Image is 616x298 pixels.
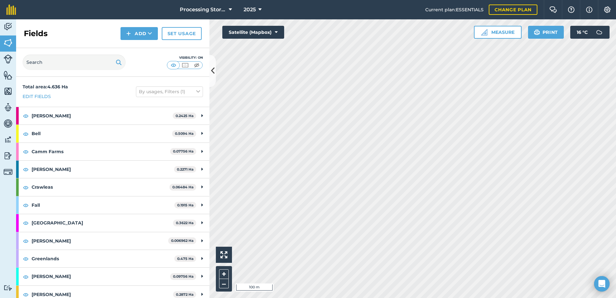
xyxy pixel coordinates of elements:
[32,214,173,232] strong: [GEOGRAPHIC_DATA]
[4,38,13,48] img: svg+xml;base64,PHN2ZyB4bWxucz0iaHR0cDovL3d3dy53My5vcmcvMjAwMC9zdmciIHdpZHRoPSI1NiIgaGVpZ2h0PSI2MC...
[16,143,209,160] div: Camm Farms0.07756 Ha
[23,219,29,227] img: svg+xml;base64,PHN2ZyB4bWxucz0iaHR0cDovL3d3dy53My5vcmcvMjAwMC9zdmciIHdpZHRoPSIxOCIgaGVpZ2h0PSIyNC...
[4,86,13,96] img: svg+xml;base64,PHN2ZyB4bWxucz0iaHR0cDovL3d3dy53My5vcmcvMjAwMC9zdmciIHdpZHRoPSI1NiIgaGVpZ2h0PSI2MC...
[474,26,522,39] button: Measure
[169,62,178,68] img: svg+xml;base64,PHN2ZyB4bWxucz0iaHR0cDovL3d3dy53My5vcmcvMjAwMC9zdmciIHdpZHRoPSI1MCIgaGVpZ2h0PSI0MC...
[549,6,557,13] img: Two speech bubbles overlapping with the left bubble in the forefront
[16,107,209,124] div: [PERSON_NAME]0.2425 Ha
[6,5,16,15] img: fieldmargin Logo
[23,255,29,263] img: svg+xml;base64,PHN2ZyB4bWxucz0iaHR0cDovL3d3dy53My5vcmcvMjAwMC9zdmciIHdpZHRoPSIxOCIgaGVpZ2h0PSIyNC...
[176,114,194,118] strong: 0.2425 Ha
[16,125,209,142] div: Bell0.5094 Ha
[4,167,13,176] img: svg+xml;base64,PD94bWwgdmVyc2lvbj0iMS4wIiBlbmNvZGluZz0idXRmLTgiPz4KPCEtLSBHZW5lcmF0b3I6IEFkb2JlIE...
[4,151,13,161] img: svg+xml;base64,PD94bWwgdmVyc2lvbj0iMS4wIiBlbmNvZGluZz0idXRmLTgiPz4KPCEtLSBHZW5lcmF0b3I6IEFkb2JlIE...
[32,232,168,250] strong: [PERSON_NAME]
[534,28,540,36] img: svg+xml;base64,PHN2ZyB4bWxucz0iaHR0cDovL3d3dy53My5vcmcvMjAwMC9zdmciIHdpZHRoPSIxOSIgaGVpZ2h0PSIyNC...
[116,58,122,66] img: svg+xml;base64,PHN2ZyB4bWxucz0iaHR0cDovL3d3dy53My5vcmcvMjAwMC9zdmciIHdpZHRoPSIxOSIgaGVpZ2h0PSIyNC...
[4,55,13,64] img: svg+xml;base64,PD94bWwgdmVyc2lvbj0iMS4wIiBlbmNvZGluZz0idXRmLTgiPz4KPCEtLSBHZW5lcmF0b3I6IEFkb2JlIE...
[32,268,170,285] strong: [PERSON_NAME]
[222,26,284,39] button: Satellite (Mapbox)
[4,22,13,32] img: svg+xml;base64,PD94bWwgdmVyc2lvbj0iMS4wIiBlbmNvZGluZz0idXRmLTgiPz4KPCEtLSBHZW5lcmF0b3I6IEFkb2JlIE...
[4,135,13,144] img: svg+xml;base64,PD94bWwgdmVyc2lvbj0iMS4wIiBlbmNvZGluZz0idXRmLTgiPz4KPCEtLSBHZW5lcmF0b3I6IEFkb2JlIE...
[24,28,48,39] h2: Fields
[167,55,203,60] div: Visibility: On
[23,201,29,209] img: svg+xml;base64,PHN2ZyB4bWxucz0iaHR0cDovL3d3dy53My5vcmcvMjAwMC9zdmciIHdpZHRoPSIxOCIgaGVpZ2h0PSIyNC...
[32,143,170,160] strong: Camm Farms
[171,238,194,243] strong: 0.006962 Ha
[181,62,189,68] img: svg+xml;base64,PHN2ZyB4bWxucz0iaHR0cDovL3d3dy53My5vcmcvMjAwMC9zdmciIHdpZHRoPSI1MCIgaGVpZ2h0PSI0MC...
[32,107,173,124] strong: [PERSON_NAME]
[16,268,209,285] div: [PERSON_NAME]0.09756 Ha
[32,178,169,196] strong: Crawleas
[16,232,209,250] div: [PERSON_NAME]0.006962 Ha
[177,256,194,261] strong: 0.475 Ha
[23,237,29,245] img: svg+xml;base64,PHN2ZyB4bWxucz0iaHR0cDovL3d3dy53My5vcmcvMjAwMC9zdmciIHdpZHRoPSIxOCIgaGVpZ2h0PSIyNC...
[23,93,51,100] a: Edit fields
[16,161,209,178] div: [PERSON_NAME]0.2271 Ha
[23,148,29,155] img: svg+xml;base64,PHN2ZyB4bWxucz0iaHR0cDovL3d3dy53My5vcmcvMjAwMC9zdmciIHdpZHRoPSIxOCIgaGVpZ2h0PSIyNC...
[23,273,29,281] img: svg+xml;base64,PHN2ZyB4bWxucz0iaHR0cDovL3d3dy53My5vcmcvMjAwMC9zdmciIHdpZHRoPSIxOCIgaGVpZ2h0PSIyNC...
[586,6,592,14] img: svg+xml;base64,PHN2ZyB4bWxucz0iaHR0cDovL3d3dy53My5vcmcvMjAwMC9zdmciIHdpZHRoPSIxNyIgaGVpZ2h0PSIxNy...
[220,251,227,258] img: Four arrows, one pointing top left, one top right, one bottom right and the last bottom left
[32,161,174,178] strong: [PERSON_NAME]
[176,292,194,297] strong: 0.2872 Ha
[32,196,174,214] strong: Fall
[528,26,564,39] button: Print
[4,103,13,112] img: svg+xml;base64,PD94bWwgdmVyc2lvbj0iMS4wIiBlbmNvZGluZz0idXRmLTgiPz4KPCEtLSBHZW5lcmF0b3I6IEFkb2JlIE...
[594,276,610,292] div: Open Intercom Messenger
[173,149,194,154] strong: 0.07756 Ha
[570,26,610,39] button: 16 °C
[175,131,194,136] strong: 0.5094 Ha
[23,184,29,191] img: svg+xml;base64,PHN2ZyB4bWxucz0iaHR0cDovL3d3dy53My5vcmcvMjAwMC9zdmciIHdpZHRoPSIxOCIgaGVpZ2h0PSIyNC...
[162,27,202,40] a: Set usage
[177,203,194,207] strong: 0.1915 Ha
[577,26,588,39] span: 16 ° C
[219,269,229,279] button: +
[4,119,13,128] img: svg+xml;base64,PD94bWwgdmVyc2lvbj0iMS4wIiBlbmNvZGluZz0idXRmLTgiPz4KPCEtLSBHZW5lcmF0b3I6IEFkb2JlIE...
[136,86,203,97] button: By usages, Filters (1)
[23,55,126,70] input: Search
[481,29,487,35] img: Ruler icon
[193,62,201,68] img: svg+xml;base64,PHN2ZyB4bWxucz0iaHR0cDovL3d3dy53My5vcmcvMjAwMC9zdmciIHdpZHRoPSI1MCIgaGVpZ2h0PSI0MC...
[120,27,158,40] button: Add
[126,30,131,37] img: svg+xml;base64,PHN2ZyB4bWxucz0iaHR0cDovL3d3dy53My5vcmcvMjAwMC9zdmciIHdpZHRoPSIxNCIgaGVpZ2h0PSIyNC...
[603,6,611,13] img: A cog icon
[23,130,29,138] img: svg+xml;base64,PHN2ZyB4bWxucz0iaHR0cDovL3d3dy53My5vcmcvMjAwMC9zdmciIHdpZHRoPSIxOCIgaGVpZ2h0PSIyNC...
[32,125,172,142] strong: Bell
[4,285,13,291] img: svg+xml;base64,PD94bWwgdmVyc2lvbj0iMS4wIiBlbmNvZGluZz0idXRmLTgiPz4KPCEtLSBHZW5lcmF0b3I6IEFkb2JlIE...
[177,167,194,172] strong: 0.2271 Ha
[23,84,68,90] strong: Total area : 4.636 Ha
[593,26,606,39] img: svg+xml;base64,PD94bWwgdmVyc2lvbj0iMS4wIiBlbmNvZGluZz0idXRmLTgiPz4KPCEtLSBHZW5lcmF0b3I6IEFkb2JlIE...
[176,221,194,225] strong: 0.3622 Ha
[23,112,29,120] img: svg+xml;base64,PHN2ZyB4bWxucz0iaHR0cDovL3d3dy53My5vcmcvMjAwMC9zdmciIHdpZHRoPSIxOCIgaGVpZ2h0PSIyNC...
[32,250,174,267] strong: Greenlands
[567,6,575,13] img: A question mark icon
[173,274,194,279] strong: 0.09756 Ha
[16,214,209,232] div: [GEOGRAPHIC_DATA]0.3622 Ha
[16,196,209,214] div: Fall0.1915 Ha
[180,6,226,14] span: Processing Stores
[172,185,194,189] strong: 0.06484 Ha
[219,279,229,288] button: –
[4,70,13,80] img: svg+xml;base64,PHN2ZyB4bWxucz0iaHR0cDovL3d3dy53My5vcmcvMjAwMC9zdmciIHdpZHRoPSI1NiIgaGVpZ2h0PSI2MC...
[425,6,484,13] span: Current plan : ESSENTIALS
[16,250,209,267] div: Greenlands0.475 Ha
[244,6,256,14] span: 2025
[489,5,537,15] a: Change plan
[23,165,29,173] img: svg+xml;base64,PHN2ZyB4bWxucz0iaHR0cDovL3d3dy53My5vcmcvMjAwMC9zdmciIHdpZHRoPSIxOCIgaGVpZ2h0PSIyNC...
[16,178,209,196] div: Crawleas0.06484 Ha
